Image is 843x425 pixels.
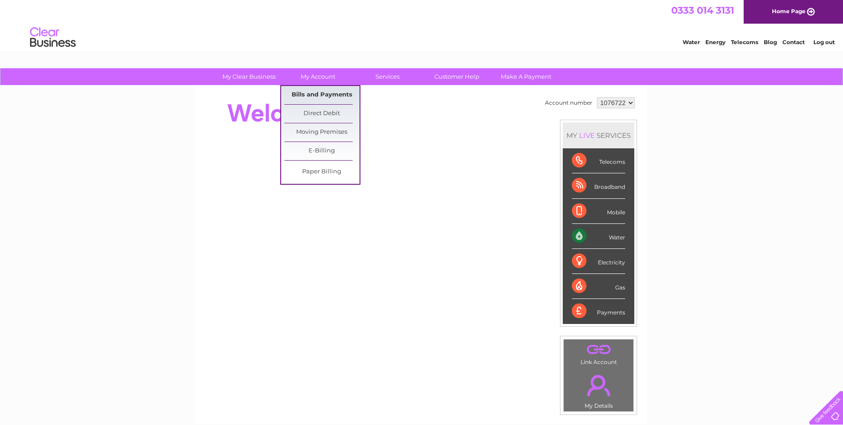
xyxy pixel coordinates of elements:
[284,86,360,104] a: Bills and Payments
[671,5,734,16] a: 0333 014 3131
[419,68,494,85] a: Customer Help
[284,105,360,123] a: Direct Debit
[764,39,777,46] a: Blog
[281,68,356,85] a: My Account
[211,68,287,85] a: My Clear Business
[30,24,76,51] img: logo.png
[572,249,625,274] div: Electricity
[563,367,634,412] td: My Details
[572,299,625,324] div: Payments
[563,339,634,368] td: Link Account
[577,131,596,140] div: LIVE
[572,274,625,299] div: Gas
[207,5,637,44] div: Clear Business is a trading name of Verastar Limited (registered in [GEOGRAPHIC_DATA] No. 3667643...
[566,342,631,358] a: .
[572,173,625,198] div: Broadband
[566,369,631,401] a: .
[543,95,595,111] td: Account number
[488,68,564,85] a: Make A Payment
[731,39,758,46] a: Telecoms
[350,68,425,85] a: Services
[683,39,700,46] a: Water
[572,148,625,173] div: Telecoms
[284,142,360,160] a: E-Billing
[782,39,805,46] a: Contact
[284,123,360,142] a: Moving Premises
[705,39,725,46] a: Energy
[572,199,625,224] div: Mobile
[813,39,835,46] a: Log out
[284,163,360,181] a: Paper Billing
[572,224,625,249] div: Water
[563,122,634,148] div: MY SERVICES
